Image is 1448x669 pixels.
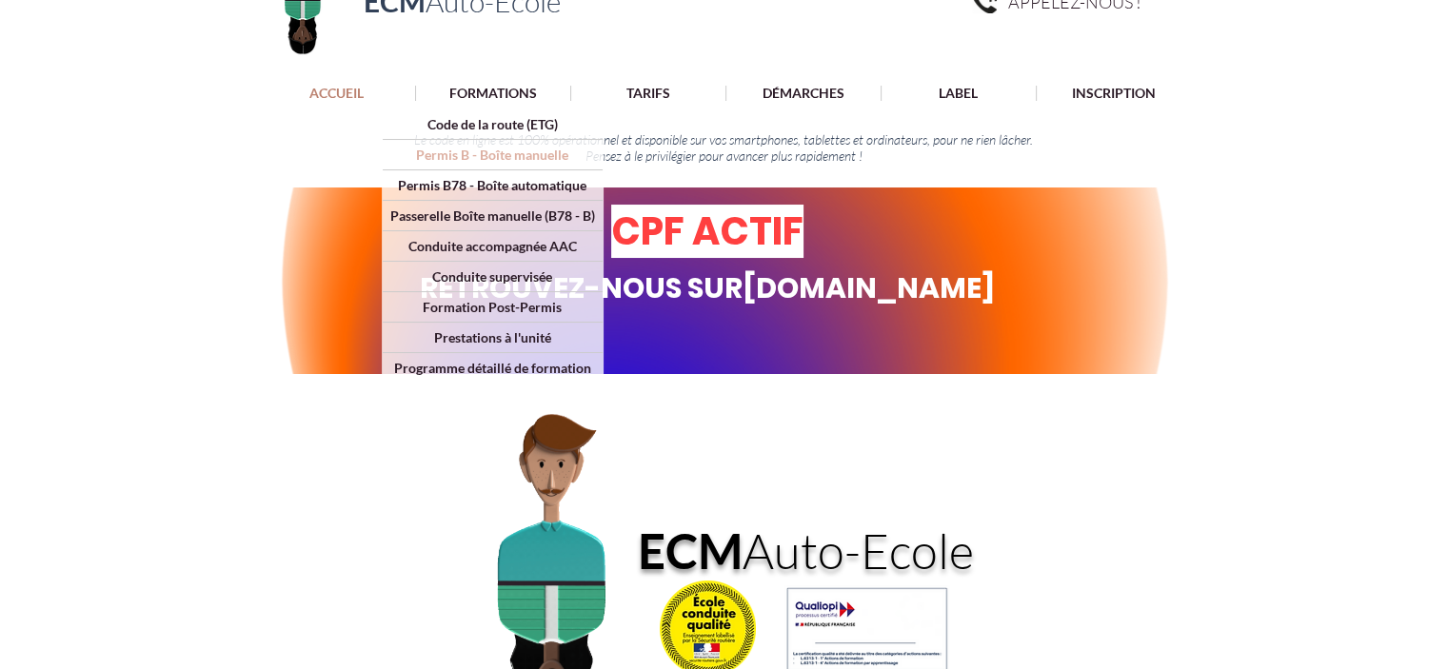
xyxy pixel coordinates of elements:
[638,521,743,580] a: ECM
[426,262,559,291] p: Conduite supervisée
[383,322,603,352] a: Prestations à l'unité
[383,291,603,322] a: Formation Post-Permis
[929,86,987,101] p: LABEL
[391,170,593,200] p: Permis B78 - Boîte automatique
[611,205,803,258] span: CPF ACTIF
[1036,86,1191,101] a: INSCRIPTION
[743,521,974,580] span: Auto-Ecole
[258,85,1192,102] nav: Site
[383,139,603,169] a: Permis B - Boîte manuelle
[258,187,1192,374] img: Gradient Sphere Abstract
[300,86,373,101] p: ACCUEIL
[743,267,995,308] a: [DOMAIN_NAME]
[383,109,603,139] a: Code de la route (ETG)
[421,109,565,139] p: Code de la route (ETG)
[383,200,603,230] a: Passerelle Boîte manuelle (B78 - B)
[570,86,725,101] a: TARIFS
[1062,86,1165,101] p: INSCRIPTION
[383,352,603,383] a: Programme détaillé de formation
[402,231,584,261] p: Conduite accompagnée AAC
[415,86,570,101] a: FORMATIONS
[416,292,568,322] p: Formation Post-Permis
[420,267,995,308] span: RETROUVEZ-NOUS SUR
[440,86,546,101] p: FORMATIONS
[414,131,1033,148] span: Le code en ligne est 100% opérationnel et disponible sur vos smartphones, tablettes et ordinateur...
[383,169,603,200] a: Permis B78 - Boîte automatique
[1096,366,1448,669] iframe: Wix Chat
[409,140,575,169] p: Permis B - Boîte manuelle
[383,230,603,261] a: Conduite accompagnée AAC
[383,261,603,291] a: Conduite supervisée
[617,86,680,101] p: TARIFS
[753,86,854,101] p: DÉMARCHES
[881,86,1036,101] a: LABEL
[387,353,598,383] p: Programme détaillé de formation
[427,323,558,352] p: Prestations à l'unité
[259,86,415,101] a: ACCUEIL
[725,86,881,101] a: DÉMARCHES
[585,148,863,164] span: Pensez à le privilégier pour avancer plus rapidement !
[384,201,602,230] p: Passerelle Boîte manuelle (B78 - B)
